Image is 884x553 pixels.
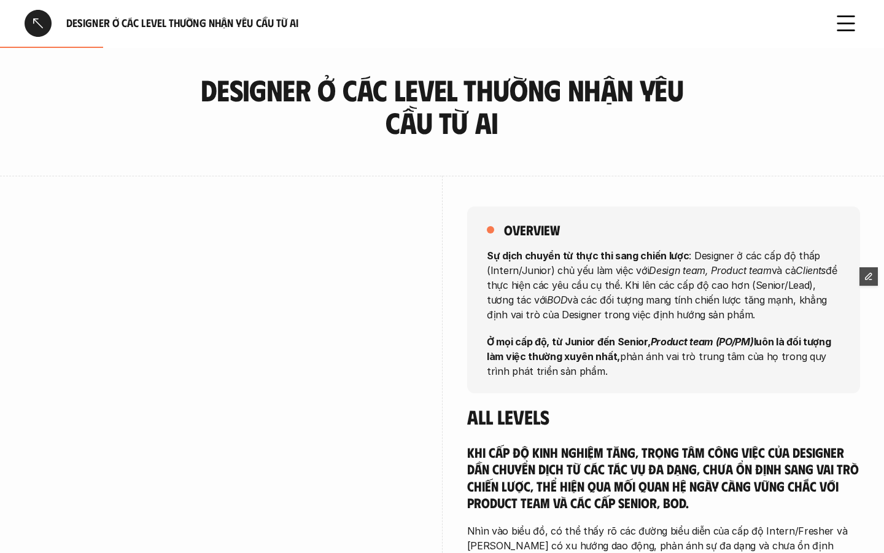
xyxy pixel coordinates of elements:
strong: Ở mọi cấp độ, từ Junior đến Senior, [487,335,651,347]
strong: Product team (PO/PM) [650,335,753,347]
h3: Designer ở các level thường nhận yêu cầu từ ai [181,74,703,139]
em: Clients [796,264,826,276]
h5: overview [504,221,560,238]
em: BOD [547,293,567,305]
button: Edit Framer Content [859,267,878,286]
em: Design team, Product team [649,264,772,276]
p: phản ánh vai trò trung tâm của họ trong quy trình phát triển sản phẩm. [487,334,840,378]
h4: All levels [467,405,860,428]
h6: Designer ở các level thường nhận yêu cầu từ ai [66,16,818,30]
strong: Sự dịch chuyển từ thực thi sang chiến lược [487,249,689,261]
h5: Khi cấp độ kinh nghiệm tăng, trọng tâm công việc của Designer dần chuyển dịch từ các tác vụ đa dạ... [467,444,860,511]
p: : Designer ở các cấp độ thấp (Intern/Junior) chủ yếu làm việc với và cả để thực hiện các yêu cầu ... [487,248,840,321]
strong: luôn là đối tượng làm việc thường xuyên nhất, [487,335,833,362]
